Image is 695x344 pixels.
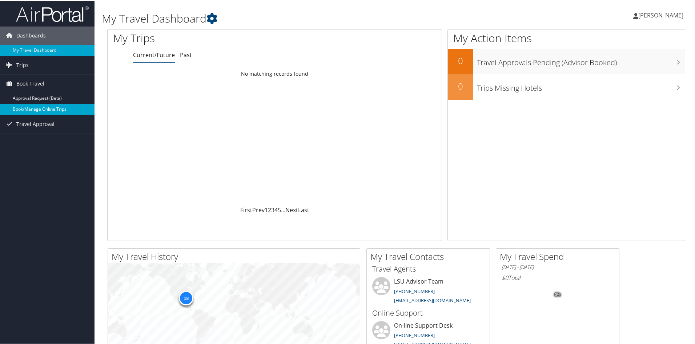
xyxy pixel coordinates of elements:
span: Travel Approval [16,114,55,133]
a: Prev [252,205,265,213]
a: 0Trips Missing Hotels [448,74,685,99]
h2: 0 [448,54,473,66]
span: … [281,205,285,213]
span: [PERSON_NAME] [638,11,683,19]
h2: 0 [448,79,473,92]
h6: [DATE] - [DATE] [502,263,614,270]
a: [PHONE_NUMBER] [394,287,435,294]
h3: Travel Approvals Pending (Advisor Booked) [477,53,685,67]
h2: My Travel Spend [500,250,619,262]
a: [PHONE_NUMBER] [394,331,435,338]
h2: My Travel Contacts [370,250,490,262]
a: 2 [268,205,271,213]
h3: Online Support [372,307,484,317]
a: 4 [274,205,278,213]
a: [EMAIL_ADDRESS][DOMAIN_NAME] [394,296,471,303]
span: $0 [502,273,508,281]
span: Trips [16,55,29,74]
a: First [240,205,252,213]
div: 18 [179,290,193,305]
a: Last [298,205,309,213]
h1: My Action Items [448,30,685,45]
span: Book Travel [16,74,44,92]
h6: Total [502,273,614,281]
h3: Travel Agents [372,263,484,273]
span: Dashboards [16,26,46,44]
a: Past [180,50,192,58]
a: 5 [278,205,281,213]
a: [PERSON_NAME] [633,4,691,25]
td: No matching records found [108,67,442,80]
a: 3 [271,205,274,213]
a: 1 [265,205,268,213]
tspan: 0% [555,292,561,296]
li: LSU Advisor Team [369,276,488,306]
h1: My Trips [113,30,297,45]
a: Next [285,205,298,213]
img: airportal-logo.png [16,5,89,22]
h2: My Travel History [112,250,360,262]
h3: Trips Missing Hotels [477,79,685,92]
h1: My Travel Dashboard [102,10,494,25]
a: 0Travel Approvals Pending (Advisor Booked) [448,48,685,74]
a: Current/Future [133,50,175,58]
